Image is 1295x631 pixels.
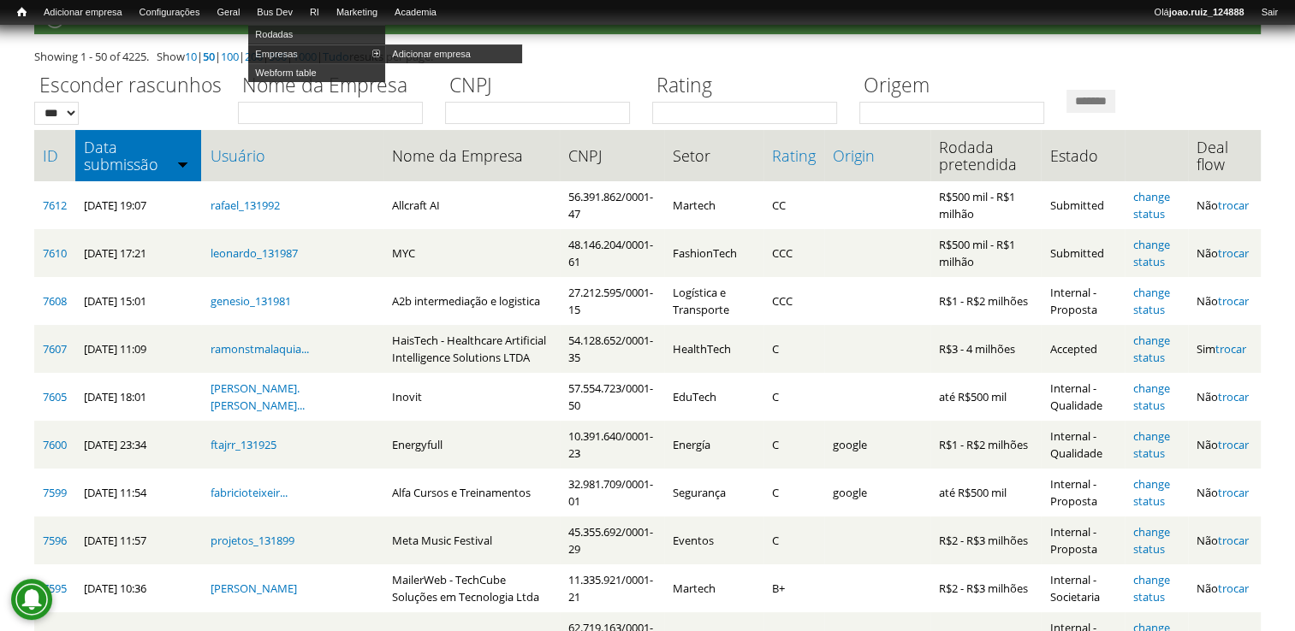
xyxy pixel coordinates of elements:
label: Origem [859,71,1055,102]
td: Não [1188,421,1261,469]
a: change status [1133,476,1170,509]
td: Martech [664,564,763,612]
a: Marketing [328,4,386,21]
td: Sim [1188,325,1261,373]
a: Rating [772,147,816,164]
td: [DATE] 11:57 [75,516,201,564]
a: 200 [245,49,263,64]
td: google [824,469,930,516]
td: Martech [664,181,763,229]
a: trocar [1218,485,1249,500]
a: Usuário [210,147,374,164]
td: Não [1188,229,1261,277]
a: Olájoao.ruiz_124888 [1145,4,1252,21]
div: Showing 1 - 50 of 4225. Show | | | | | | results per page. [34,48,1261,65]
td: HealthTech [664,325,763,373]
a: change status [1133,524,1170,557]
td: Logística e Transporte [664,277,763,325]
td: [DATE] 18:01 [75,373,201,421]
td: até R$500 mil [930,469,1042,516]
label: CNPJ [445,71,641,102]
td: R$2 - R$3 milhões [930,516,1042,564]
a: change status [1133,380,1170,413]
td: Segurança [664,469,763,516]
td: R$500 mil - R$1 milhão [930,181,1042,229]
a: change status [1133,285,1170,317]
a: 10 [185,49,197,64]
th: Deal flow [1188,130,1261,181]
label: Nome da Empresa [238,71,434,102]
a: ramonstmalaquia... [210,341,308,357]
td: google [824,421,930,469]
td: 10.391.640/0001-23 [560,421,665,469]
a: Configurações [131,4,209,21]
td: Internal - Qualidade [1041,373,1125,421]
td: R$500 mil - R$1 milhão [930,229,1042,277]
td: 48.146.204/0001-61 [560,229,665,277]
a: 100 [221,49,239,64]
a: Bus Dev [248,4,301,21]
a: [PERSON_NAME].[PERSON_NAME]... [210,380,304,413]
a: trocar [1218,245,1249,261]
td: Internal - Qualidade [1041,421,1125,469]
td: [DATE] 11:54 [75,469,201,516]
td: C [763,373,824,421]
td: HaisTech - Healthcare Artificial Intelligence Solutions LTDA [383,325,560,373]
td: Submitted [1041,229,1125,277]
a: trocar [1218,581,1249,596]
a: change status [1133,428,1170,461]
td: CCC [763,277,824,325]
td: C [763,325,824,373]
th: Estado [1041,130,1125,181]
a: trocar [1218,198,1249,213]
a: change status [1133,572,1170,604]
a: trocar [1218,389,1249,404]
a: [PERSON_NAME] [210,581,296,596]
th: CNPJ [560,130,665,181]
td: B+ [763,564,824,612]
td: Eventos [664,516,763,564]
td: C [763,469,824,516]
a: Academia [386,4,445,21]
td: Internal - Proposta [1041,277,1125,325]
td: R$2 - R$3 milhões [930,564,1042,612]
a: trocar [1218,293,1249,309]
a: ID [43,147,67,164]
td: Não [1188,277,1261,325]
a: 7599 [43,485,67,500]
td: Energyfull [383,421,560,469]
td: 32.981.709/0001-01 [560,469,665,516]
td: Internal - Societaria [1041,564,1125,612]
td: Internal - Proposta [1041,469,1125,516]
td: MYC [383,229,560,277]
a: 7608 [43,293,67,309]
td: CCC [763,229,824,277]
td: Energía [664,421,763,469]
a: 7607 [43,341,67,357]
td: Não [1188,469,1261,516]
td: Não [1188,373,1261,421]
th: Nome da Empresa [383,130,560,181]
td: R$1 - R$2 milhões [930,277,1042,325]
a: 7595 [43,581,67,596]
a: RI [301,4,328,21]
td: C [763,516,824,564]
th: Rodada pretendida [930,130,1042,181]
a: trocar [1218,533,1249,548]
th: Setor [664,130,763,181]
td: CC [763,181,824,229]
label: Rating [652,71,848,102]
td: [DATE] 15:01 [75,277,201,325]
a: Origin [833,147,922,164]
img: ordem crescente [177,158,188,169]
td: FashionTech [664,229,763,277]
td: 56.391.862/0001-47 [560,181,665,229]
td: Não [1188,516,1261,564]
a: Geral [208,4,248,21]
a: trocar [1218,437,1249,452]
a: fabricioteixeir... [210,485,287,500]
a: ftajrr_131925 [210,437,276,452]
td: até R$500 mil [930,373,1042,421]
td: MailerWeb - TechCube Soluções em Tecnologia Ltda [383,564,560,612]
label: Esconder rascunhos [34,71,227,102]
